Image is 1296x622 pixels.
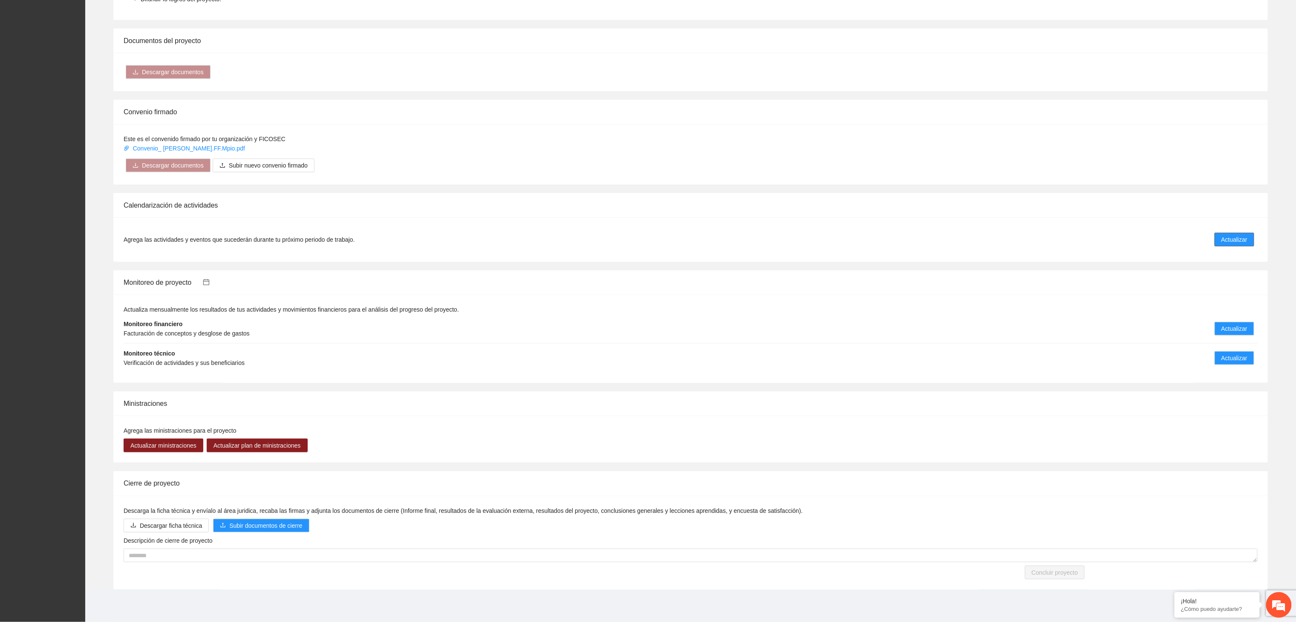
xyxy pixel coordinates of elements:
div: Ministraciones [124,391,1258,416]
span: Actualizar [1221,353,1247,363]
span: calendar [203,279,210,286]
span: Descargar ficha técnica [140,521,202,530]
span: Estamos en línea. [49,114,118,200]
span: Agrega las ministraciones para el proyecto [124,427,237,434]
span: Descargar documentos [142,161,204,170]
button: downloadDescargar ficha técnica [124,519,209,532]
a: downloadDescargar ficha técnica [124,522,209,529]
div: Minimizar ventana de chat en vivo [140,4,160,25]
span: Actualizar [1221,324,1247,333]
span: Agrega las actividades y eventos que sucederán durante tu próximo periodo de trabajo. [124,235,355,244]
span: Subir nuevo convenio firmado [229,161,308,170]
a: calendar [191,279,210,286]
div: Convenio firmado [124,100,1258,124]
strong: Monitoreo financiero [124,321,182,327]
textarea: Escriba su mensaje y pulse “Intro” [4,233,162,263]
strong: Monitoreo técnico [124,350,175,357]
span: paper-clip [124,145,130,151]
a: Convenio_ [PERSON_NAME].FF.Mpio.pdf [124,145,247,152]
span: Actualiza mensualmente los resultados de tus actividades y movimientos financieros para el anális... [124,306,459,313]
div: ¡Hola! [1181,598,1253,605]
button: Actualizar [1215,322,1254,336]
button: Concluir proyecto [1025,566,1085,579]
span: Facturación de conceptos y desglose de gastos [124,330,250,337]
button: uploadSubir nuevo convenio firmado [213,159,315,172]
span: Actualizar plan de ministraciones [214,441,301,450]
span: uploadSubir documentos de cierre [213,522,309,529]
span: uploadSubir nuevo convenio firmado [213,162,315,169]
span: download [133,69,139,76]
div: Chatee con nosotros ahora [44,43,143,55]
div: Monitoreo de proyecto [124,270,1258,295]
div: Calendarización de actividades [124,193,1258,217]
a: Actualizar ministraciones [124,442,203,449]
span: Este es el convenido firmado por tu organización y FICOSEC [124,136,286,142]
button: downloadDescargar documentos [126,65,211,79]
p: ¿Cómo puedo ayudarte? [1181,606,1253,612]
a: Actualizar plan de ministraciones [207,442,308,449]
span: Actualizar ministraciones [130,441,196,450]
div: Cierre de proyecto [124,471,1258,495]
button: Actualizar ministraciones [124,439,203,452]
button: uploadSubir documentos de cierre [213,519,309,532]
textarea: Descripción de cierre de proyecto [124,549,1258,562]
span: Verificación de actividades y sus beneficiarios [124,359,245,366]
button: Actualizar plan de ministraciones [207,439,308,452]
div: Documentos del proyecto [124,29,1258,53]
button: Actualizar [1215,351,1254,365]
span: upload [219,162,225,169]
span: Descarga la ficha técnica y envíalo al área juridica, recaba las firmas y adjunta los documentos ... [124,507,803,514]
span: Actualizar [1221,235,1247,244]
span: download [130,522,136,529]
label: Descripción de cierre de proyecto [124,536,213,545]
span: Descargar documentos [142,67,204,77]
button: Actualizar [1215,233,1254,246]
span: download [133,162,139,169]
button: downloadDescargar documentos [126,159,211,172]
